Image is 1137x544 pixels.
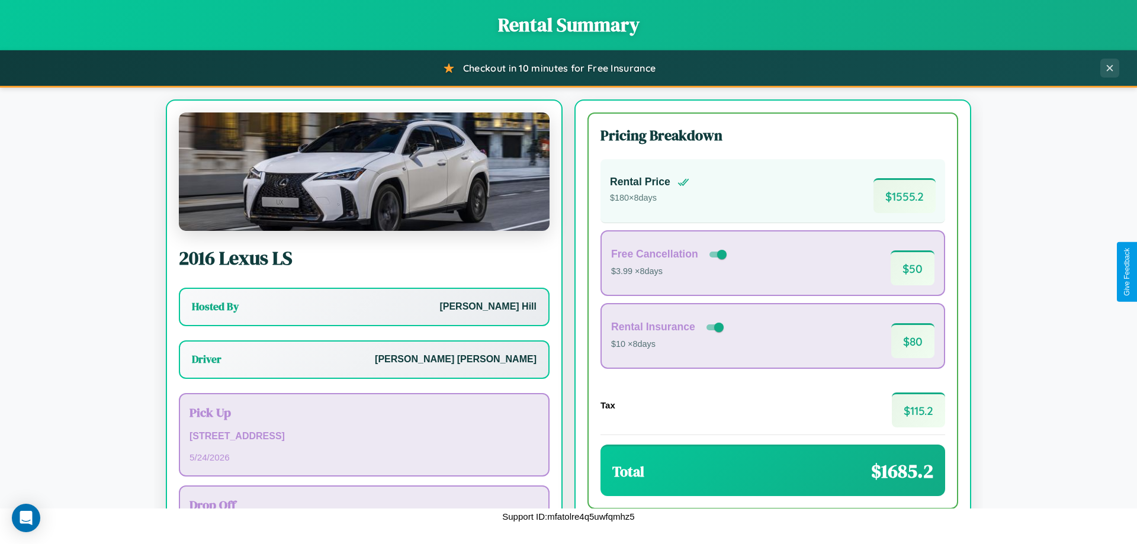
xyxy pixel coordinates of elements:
[189,496,539,513] h3: Drop Off
[189,428,539,445] p: [STREET_ADDRESS]
[189,449,539,465] p: 5 / 24 / 2026
[873,178,936,213] span: $ 1555.2
[612,462,644,481] h3: Total
[12,504,40,532] div: Open Intercom Messenger
[611,248,698,260] h4: Free Cancellation
[610,191,689,206] p: $ 180 × 8 days
[192,352,221,366] h3: Driver
[891,250,934,285] span: $ 50
[871,458,933,484] span: $ 1685.2
[611,337,726,352] p: $10 × 8 days
[611,264,729,279] p: $3.99 × 8 days
[192,300,239,314] h3: Hosted By
[439,298,537,316] p: [PERSON_NAME] Hill
[611,321,695,333] h4: Rental Insurance
[1123,248,1131,296] div: Give Feedback
[179,245,550,271] h2: 2016 Lexus LS
[891,323,934,358] span: $ 80
[463,62,656,74] span: Checkout in 10 minutes for Free Insurance
[12,12,1125,38] h1: Rental Summary
[189,404,539,421] h3: Pick Up
[600,400,615,410] h4: Tax
[892,392,945,427] span: $ 115.2
[502,508,634,524] p: Support ID: mfatolre4q5uwfqmhz5
[610,176,670,188] h4: Rental Price
[375,351,537,368] p: [PERSON_NAME] [PERSON_NAME]
[179,112,550,231] img: Lexus LS
[600,125,945,145] h3: Pricing Breakdown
